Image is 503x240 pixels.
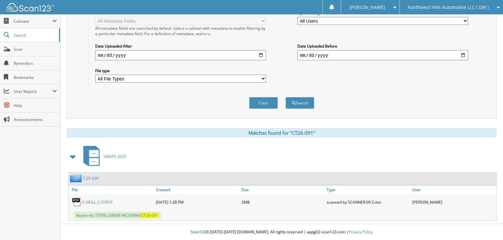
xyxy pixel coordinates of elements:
[14,75,57,80] span: Bookmarks
[70,174,83,182] img: folder2.png
[297,43,468,49] label: Date Uploaded Before
[81,199,113,205] a: O_NEILL_S CHEVY
[154,185,240,194] a: Created
[14,19,52,24] span: Cabinets
[349,5,385,9] span: [PERSON_NAME]
[95,26,266,36] div: All metadata fields are searched by default. Select a cabinet with metadata to enable filtering b...
[325,196,411,208] div: scanned by SCANNER 09 Color
[60,224,503,240] div: © [DATE]-[DATE] [DOMAIN_NAME]. All rights reserved | appg02-scan123-com |
[72,197,81,207] img: PDF.png
[349,229,373,235] a: Privacy Policy
[297,50,468,60] input: end
[202,31,210,36] a: here
[6,3,54,11] img: scan123-logo-white.svg
[83,176,98,181] a: C25-628
[14,117,57,122] span: Announcements
[408,5,489,9] span: Northwest Hills Automotive LLC ( GM )
[14,61,57,66] span: Reminders
[69,185,154,194] a: File
[154,196,240,208] div: [DATE] 1:28 PM
[141,213,158,218] span: CT26-091
[14,89,52,94] span: User Reports
[14,47,57,52] span: Scan
[14,103,57,108] span: Help
[411,196,496,208] div: [PERSON_NAME]
[191,229,206,235] span: Scan123
[103,154,126,159] span: SWAPS 2025
[240,196,325,208] div: 2MB
[73,212,161,219] span: Keywords: 57506 238906 INCOMING
[95,68,266,73] label: File type
[95,43,266,49] label: Date Uploaded After
[411,185,496,194] a: User
[471,209,503,240] iframe: Chat Widget
[240,185,325,194] a: Size
[95,50,266,60] input: start
[325,185,411,194] a: Type
[67,128,497,138] div: Matches found for "CT26-091"
[80,144,126,169] a: SWAPS 2025
[286,97,314,109] button: Search
[14,33,56,38] span: Search
[249,97,278,109] button: Clear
